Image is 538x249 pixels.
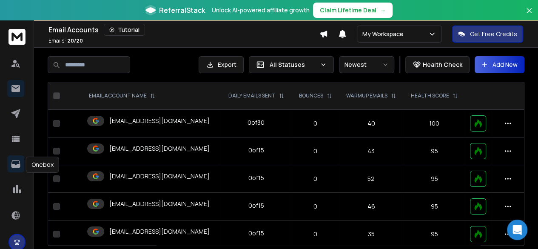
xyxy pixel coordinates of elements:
div: Email Accounts [48,24,319,36]
td: 95 [404,220,465,248]
div: 0 of 15 [248,201,264,210]
button: Tutorial [104,24,145,36]
p: Health Check [423,60,462,69]
span: ReferralStack [159,5,205,15]
button: Export [199,56,244,73]
p: Emails : [48,37,83,44]
p: HEALTH SCORE [411,92,449,99]
p: All Statuses [270,60,316,69]
button: Claim Lifetime Deal→ [313,3,393,18]
p: BOUNCES [299,92,323,99]
td: 95 [404,165,465,193]
td: 43 [339,137,404,165]
td: 95 [404,137,465,165]
p: 0 [296,119,333,128]
button: Get Free Credits [452,26,523,43]
div: Onebox [26,157,59,173]
td: 100 [404,110,465,137]
p: Unlock AI-powered affiliate growth [212,6,310,14]
td: 52 [339,165,404,193]
button: Newest [339,56,394,73]
p: [EMAIL_ADDRESS][DOMAIN_NAME] [109,144,210,153]
button: Health Check [405,56,470,73]
div: Open Intercom Messenger [507,220,527,240]
span: → [380,6,386,14]
div: 0 of 15 [248,229,264,238]
p: WARMUP EMAILS [346,92,387,99]
p: [EMAIL_ADDRESS][DOMAIN_NAME] [109,117,210,125]
div: 0 of 30 [248,118,265,127]
div: 0 of 15 [248,146,264,155]
div: EMAIL ACCOUNT NAME [89,92,155,99]
p: 0 [296,202,333,211]
div: 0 of 15 [248,174,264,182]
p: 0 [296,230,333,238]
p: Get Free Credits [470,30,517,38]
td: 35 [339,220,404,248]
p: [EMAIL_ADDRESS][DOMAIN_NAME] [109,227,210,236]
td: 40 [339,110,404,137]
button: Add New [475,56,524,73]
p: DAILY EMAILS SENT [228,92,276,99]
p: [EMAIL_ADDRESS][DOMAIN_NAME] [109,172,210,180]
button: Close banner [524,5,535,26]
span: 20 / 20 [67,37,83,44]
p: My Workspace [362,30,407,38]
p: 0 [296,147,333,155]
td: 95 [404,193,465,220]
p: 0 [296,175,333,183]
td: 46 [339,193,404,220]
p: [EMAIL_ADDRESS][DOMAIN_NAME] [109,200,210,208]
